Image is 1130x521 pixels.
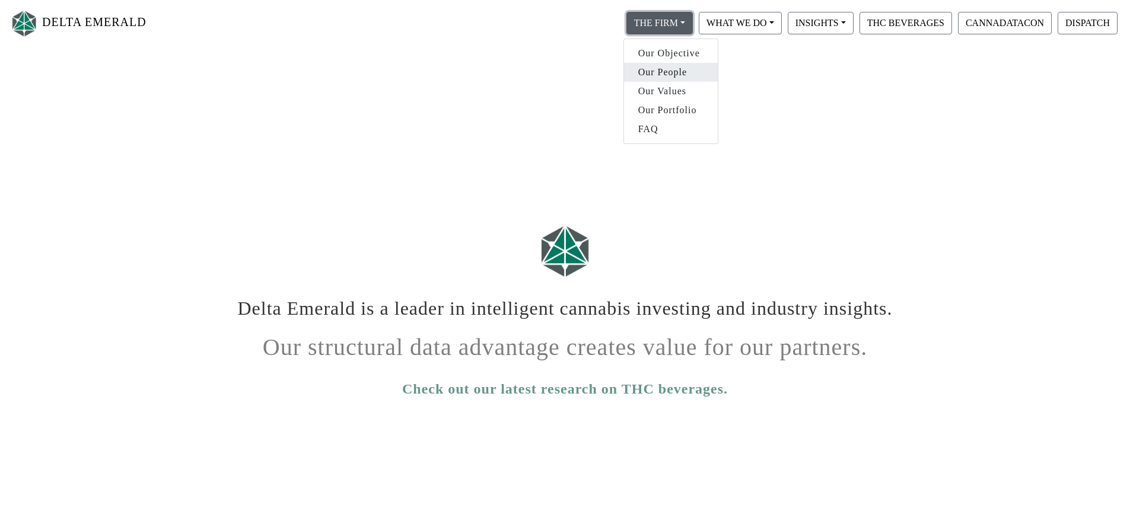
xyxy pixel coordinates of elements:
[236,324,895,362] h1: Our structural data advantage creates value for our partners.
[624,82,718,101] a: Our Values
[624,120,718,139] a: FAQ
[9,8,39,39] img: Logo
[402,378,728,399] a: Check out our latest research on THC beverages.
[1058,12,1118,34] button: DISPATCH
[788,12,854,34] button: INSIGHTS
[624,44,718,63] a: Our Objective
[9,5,147,42] a: DELTA EMERALD
[536,220,595,282] img: Logo
[699,12,782,34] button: WHAT WE DO
[955,17,1055,27] a: CANNADATACON
[857,17,955,27] a: THC BEVERAGES
[623,39,718,144] div: THE FIRM
[626,12,693,34] button: THE FIRM
[236,288,895,319] h1: Delta Emerald is a leader in intelligent cannabis investing and industry insights.
[624,63,718,82] a: Our People
[860,12,952,34] button: THC BEVERAGES
[958,12,1052,34] button: CANNADATACON
[624,101,718,120] a: Our Portfolio
[1055,17,1121,27] a: DISPATCH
